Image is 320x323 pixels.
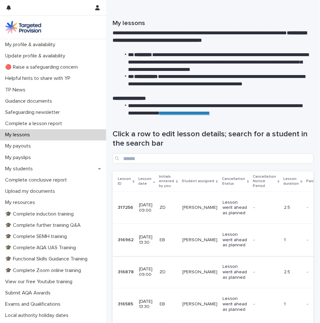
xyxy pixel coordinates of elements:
[3,177,72,183] p: Complete conclusive report
[253,173,276,190] p: Cancellation Notice Period
[307,300,309,307] p: -
[182,178,214,185] p: Student assigned
[253,237,279,243] p: -
[3,234,72,240] p: 🎓 Complete SEMH training
[3,301,66,307] p: Exams and Qualifications
[160,237,177,243] p: EB
[118,236,135,243] p: 316962
[253,205,279,210] p: -
[307,236,309,243] p: -
[3,211,79,217] p: 🎓 Complete induction training
[3,155,36,161] p: My payslips
[283,175,299,187] p: Lesson duration
[3,64,83,70] p: 🔴 Raise a safeguarding concern
[223,296,248,312] p: Lesson went ahead as planned
[3,166,38,172] p: My students
[3,42,60,48] p: My profile & availability
[223,264,248,280] p: Lesson went ahead as planned
[307,204,309,210] p: -
[223,232,248,248] p: Lesson went ahead as planned
[3,132,35,138] p: My lessons
[3,75,76,81] p: Helpful hints to share with YP
[182,302,217,307] p: [PERSON_NAME]
[139,267,154,277] p: [DATE] 09:00
[113,153,314,164] input: Search
[118,175,131,187] p: Lesson ID
[3,87,31,93] p: TP News
[113,19,309,27] h1: My lessons
[253,269,279,275] p: -
[3,279,78,285] p: View our free Youtube training
[3,312,74,319] p: Local authority holiday dates
[139,234,154,245] p: [DATE] 13:30
[182,205,217,210] p: [PERSON_NAME]
[284,237,302,243] p: 1
[284,205,302,210] p: 2.5
[3,98,57,104] p: Guidance documents
[182,237,217,243] p: [PERSON_NAME]
[3,222,86,228] p: 🎓 Complete further training Q&A
[222,175,245,187] p: Cancellation Status
[3,188,60,194] p: Upload my documents
[3,200,40,206] p: My resources
[307,268,309,275] p: -
[284,269,302,275] p: 2.5
[139,299,154,310] p: [DATE] 13:30
[113,130,314,148] h1: Click a row to edit lesson details; search for a student in the search bar
[3,53,70,59] p: Update profile & availability
[139,202,154,213] p: [DATE] 09:00
[3,143,36,149] p: My payouts
[138,175,151,187] p: Lesson date
[5,21,41,34] img: M5nRWzHhSzIhMunXDL62
[3,290,56,296] p: Submit AQA Awards
[3,256,93,262] p: 🎓 Functional Skills Guidance Training
[3,109,65,115] p: Safeguarding newsletter
[3,245,81,251] p: 🎓 Complete AQA UAS Training
[160,205,177,210] p: ZD
[118,204,134,210] p: 317256
[182,269,217,275] p: [PERSON_NAME]
[223,200,248,216] p: Lesson went ahead as planned
[284,302,302,307] p: 1
[160,269,177,275] p: ZD
[160,302,177,307] p: EB
[3,121,67,127] p: Complete a lesson report
[159,173,174,190] p: Initials entered by you
[306,178,316,185] p: Paid?
[118,300,134,307] p: 316585
[118,268,135,275] p: 316878
[253,302,279,307] p: -
[3,268,86,274] p: 🎓 Complete Zoom online training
